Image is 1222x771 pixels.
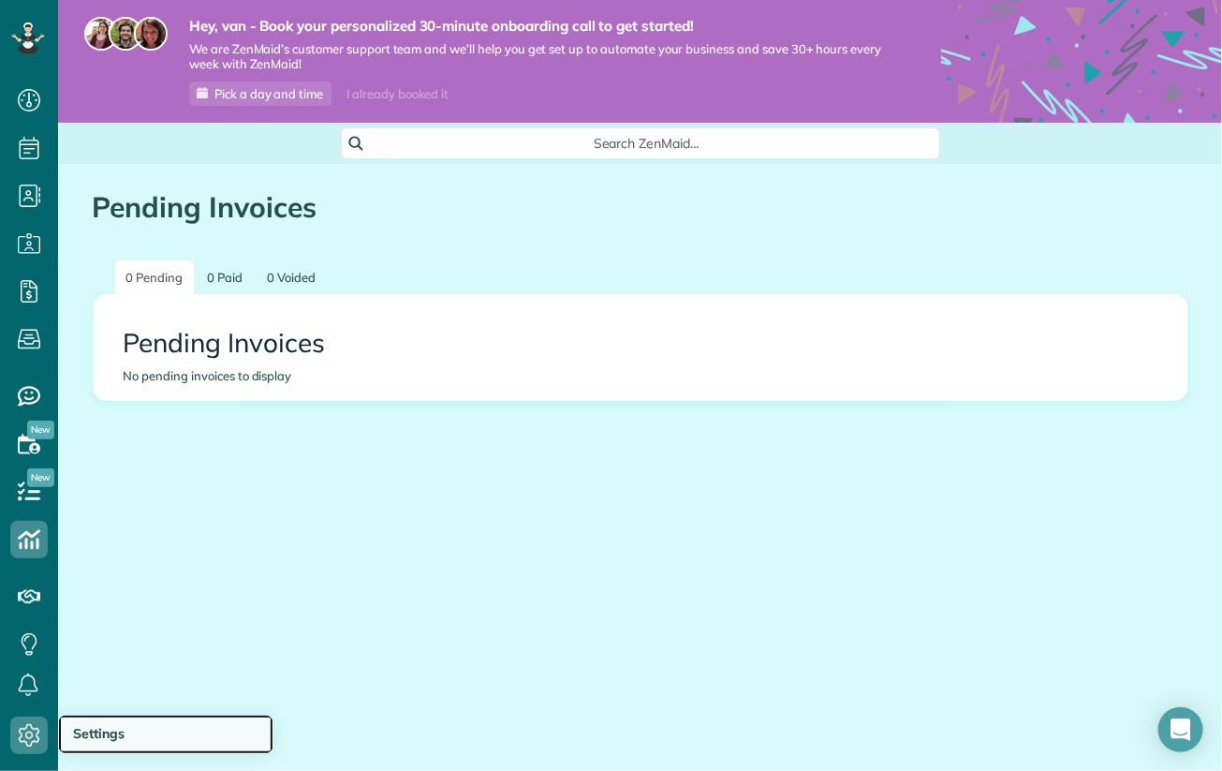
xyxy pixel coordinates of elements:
h2: Pending Invoices [124,329,1157,358]
div: No pending invoices to display [124,367,1157,385]
a: 0 Voided [256,260,327,295]
img: michelle-19f622bdf1676172e81f8f8fba1fb50e276960ebfe0243fe18214015130c80e4.jpg [134,17,168,51]
a: Settings [58,715,273,754]
strong: Hey, van - Book your personalized 30-minute onboarding call to get started! [189,17,885,36]
img: jorge-587dff0eeaa6aab1f244e6dc62b8924c3b6ad411094392a53c71c6c4a576187d.jpg [109,17,142,51]
span: We are ZenMaid’s customer support team and we’ll help you get set up to automate your business an... [189,41,885,73]
img: maria-72a9807cf96188c08ef61303f053569d2e2a8a1cde33d635c8a3ac13582a053d.jpg [84,17,118,51]
span: Pick a day and time [214,86,323,101]
h1: Pending Invoices [93,192,1188,223]
span: New [27,421,54,439]
div: I already booked it [335,82,460,106]
span: Settings [73,725,125,742]
a: 0 Pending [115,260,195,295]
a: Pick a day and time [189,82,331,106]
span: New [27,468,54,487]
a: 0 Paid [196,260,254,295]
div: Open Intercom Messenger [1158,707,1203,752]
